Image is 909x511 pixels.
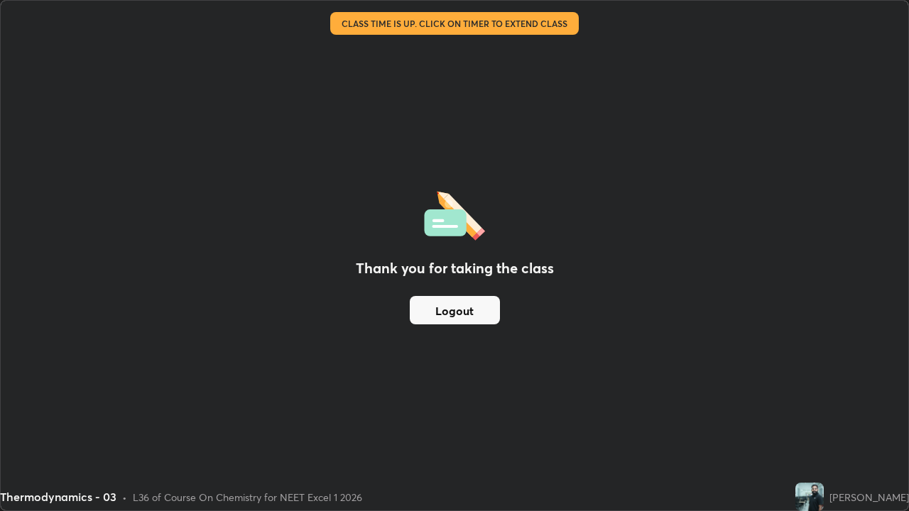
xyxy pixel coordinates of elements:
[122,490,127,505] div: •
[356,258,554,279] h2: Thank you for taking the class
[424,187,485,241] img: offlineFeedback.1438e8b3.svg
[410,296,500,324] button: Logout
[829,490,909,505] div: [PERSON_NAME]
[133,490,362,505] div: L36 of Course On Chemistry for NEET Excel 1 2026
[795,483,824,511] img: 458855d34a904919bf64d220e753158f.jpg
